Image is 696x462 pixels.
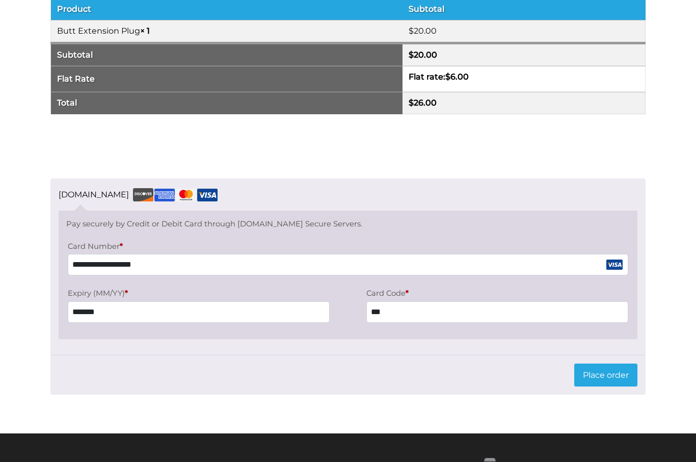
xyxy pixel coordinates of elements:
[366,287,628,301] label: Card Code
[51,44,403,67] th: Subtotal
[51,93,403,115] th: Total
[68,287,330,301] label: Expiry (MM/YY)
[140,27,150,36] strong: × 1
[51,67,403,93] th: Flat Rate
[445,72,450,82] span: $
[574,364,637,388] button: Place order
[409,50,437,60] bdi: 20.00
[154,189,175,202] img: amex
[409,50,414,60] span: $
[66,219,630,230] p: Pay securely by Credit or Debit Card through [DOMAIN_NAME] Secure Servers.
[409,27,414,36] span: $
[133,189,153,202] img: discover
[445,72,469,82] bdi: 6.00
[197,189,218,202] img: visa
[59,187,218,203] label: [DOMAIN_NAME]
[409,72,469,82] label: Flat rate:
[51,21,403,44] td: Butt Extension Plug
[409,98,414,108] span: $
[409,27,437,36] bdi: 20.00
[68,240,629,254] label: Card Number
[50,127,205,167] iframe: reCAPTCHA
[409,98,437,108] bdi: 26.00
[176,189,196,202] img: mastercard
